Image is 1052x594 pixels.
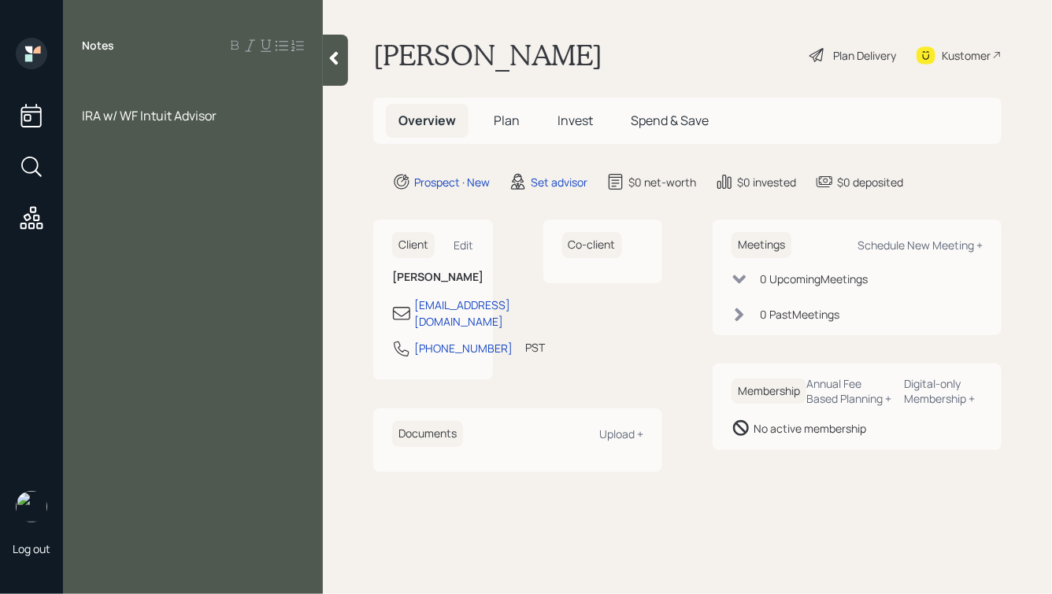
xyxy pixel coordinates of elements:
[414,297,510,330] div: [EMAIL_ADDRESS][DOMAIN_NAME]
[414,174,490,190] div: Prospect · New
[806,376,892,406] div: Annual Fee Based Planning +
[392,271,474,284] h6: [PERSON_NAME]
[942,47,991,64] div: Kustomer
[454,238,474,253] div: Edit
[631,112,709,129] span: Spend & Save
[16,491,47,522] img: hunter_neumayer.jpg
[373,38,602,72] h1: [PERSON_NAME]
[837,174,903,190] div: $0 deposited
[82,107,217,124] span: IRA w/ WF Intuit Advisor
[754,420,866,437] div: No active membership
[737,174,796,190] div: $0 invested
[82,38,114,53] label: Notes
[392,421,463,447] h6: Documents
[732,378,806,404] h6: Membership
[760,271,868,287] div: 0 Upcoming Meeting s
[905,376,983,406] div: Digital-only Membership +
[599,426,643,441] div: Upload +
[628,174,696,190] div: $0 net-worth
[525,339,545,356] div: PST
[833,47,896,64] div: Plan Delivery
[557,112,593,129] span: Invest
[760,306,839,323] div: 0 Past Meeting s
[398,112,456,129] span: Overview
[531,174,587,190] div: Set advisor
[414,340,513,356] div: [PHONE_NUMBER]
[732,232,791,258] h6: Meetings
[392,232,435,258] h6: Client
[494,112,520,129] span: Plan
[562,232,622,258] h6: Co-client
[858,238,983,253] div: Schedule New Meeting +
[13,541,50,556] div: Log out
